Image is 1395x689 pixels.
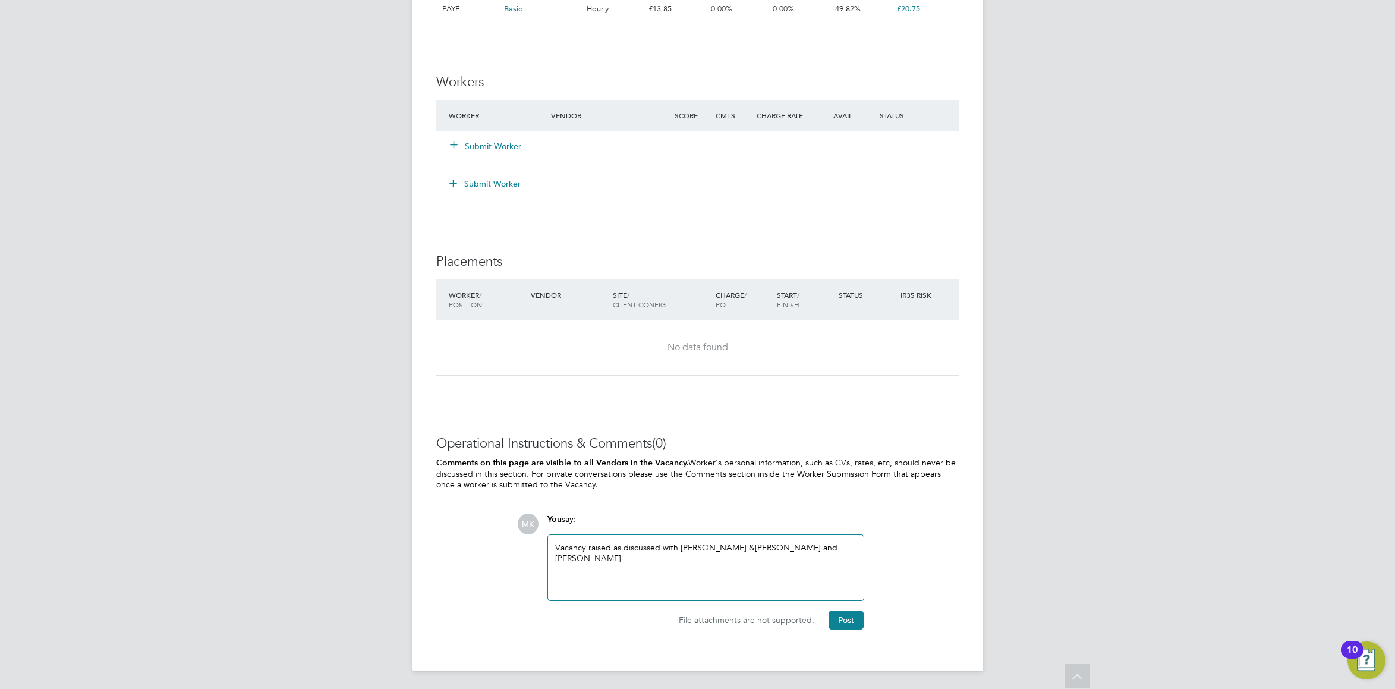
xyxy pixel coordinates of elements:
span: £20.75 [897,4,920,14]
h3: Workers [436,74,959,91]
span: MK [518,514,539,534]
span: You [547,514,562,524]
h3: Operational Instructions & Comments [436,435,959,452]
span: 0.00% [711,4,732,14]
div: Site [610,284,713,315]
div: Charge [713,284,774,315]
div: Charge Rate [754,105,815,126]
span: / Position [449,290,482,309]
button: Submit Worker [441,174,530,193]
div: Vendor [528,284,610,306]
div: Vendor [548,105,671,126]
div: Worker [446,105,549,126]
button: Open Resource Center, 10 new notifications [1347,641,1385,679]
span: / Finish [777,290,799,309]
div: IR35 Risk [898,284,939,306]
span: 49.82% [835,4,861,14]
div: No data found [448,341,947,354]
span: 0.00% [773,4,794,14]
p: Worker's personal information, such as CVs, rates, etc, should never be discussed in this section... [436,457,959,490]
span: File attachments are not supported. [679,615,814,625]
button: Submit Worker [451,140,522,152]
span: / Client Config [613,290,666,309]
button: Post [829,611,864,630]
span: / PO [716,290,747,309]
div: Cmts [713,105,754,126]
div: Worker [446,284,528,315]
div: say: [547,514,864,534]
span: Basic [504,4,522,14]
b: Comments on this page are visible to all Vendors in the Vacancy. [436,458,688,468]
div: Vacancy raised as discussed with [PERSON_NAME] & [PERSON_NAME] and [PERSON_NAME] [555,542,856,593]
div: Score [672,105,713,126]
h3: Placements [436,253,959,270]
span: (0) [652,435,666,451]
div: 10 [1347,650,1358,665]
div: Status [877,105,959,126]
div: Start [774,284,836,315]
div: Status [836,284,898,306]
div: Avail [815,105,877,126]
